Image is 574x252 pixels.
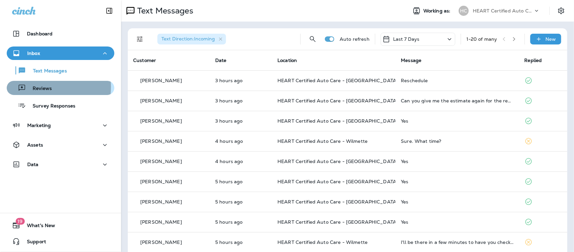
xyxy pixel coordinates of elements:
[215,219,267,225] p: Aug 15, 2025 09:07 AM
[140,138,182,144] p: [PERSON_NAME]
[215,179,267,184] p: Aug 15, 2025 09:07 AM
[306,32,319,46] button: Search Messages
[7,219,114,232] button: 19What's New
[7,81,114,95] button: Reviews
[277,98,398,104] span: HEART Certified Auto Care - [GEOGRAPHIC_DATA]
[7,27,114,40] button: Dashboard
[7,158,114,171] button: Data
[473,8,533,13] p: HEART Certified Auto Care
[215,240,267,245] p: Aug 15, 2025 08:49 AM
[401,78,513,83] div: Reschedule
[546,36,556,42] p: New
[277,239,368,245] span: HEART Certified Auto Care - Wilmette
[140,78,182,83] p: [PERSON_NAME]
[157,34,226,44] div: Text Direction:Incoming
[27,31,52,36] p: Dashboard
[215,199,267,204] p: Aug 15, 2025 09:07 AM
[7,235,114,248] button: Support
[7,98,114,113] button: Survey Responses
[140,219,182,225] p: [PERSON_NAME]
[215,138,267,144] p: Aug 15, 2025 10:01 AM
[26,68,67,74] p: Text Messages
[277,179,398,185] span: HEART Certified Auto Care - [GEOGRAPHIC_DATA]
[401,138,513,144] div: Sure. What time?
[215,118,267,124] p: Aug 15, 2025 10:24 AM
[215,57,227,63] span: Date
[15,218,25,225] span: 19
[401,179,513,184] div: Yes
[423,8,452,14] span: Working as:
[20,239,46,247] span: Support
[7,119,114,132] button: Marketing
[161,36,215,42] span: Text Direction : Incoming
[135,6,193,16] p: Text Messages
[140,98,182,103] p: [PERSON_NAME]
[277,57,297,63] span: Location
[277,118,398,124] span: HEART Certified Auto Care - [GEOGRAPHIC_DATA]
[401,240,513,245] div: I'll be there in a few minutes to have you check the brakes and will stay there. Don't think I ca...
[393,36,420,42] p: Last 7 Days
[140,118,182,124] p: [PERSON_NAME]
[466,36,497,42] div: 1 - 20 of many
[7,138,114,152] button: Assets
[7,63,114,77] button: Text Messages
[100,4,119,18] button: Collapse Sidebar
[340,36,370,42] p: Auto refresh
[459,6,469,16] div: HC
[401,219,513,225] div: Yes
[277,158,398,164] span: HEART Certified Auto Care - [GEOGRAPHIC_DATA]
[133,57,156,63] span: Customer
[401,159,513,164] div: Yes
[215,98,267,103] p: Aug 15, 2025 10:35 AM
[140,179,182,184] p: [PERSON_NAME]
[277,138,368,144] span: HEART Certified Auto Care - Wilmette
[140,159,182,164] p: [PERSON_NAME]
[27,51,40,56] p: Inbox
[277,219,398,225] span: HEART Certified Auto Care - [GEOGRAPHIC_DATA]
[401,118,513,124] div: Yes
[7,46,114,60] button: Inbox
[27,142,43,148] p: Assets
[27,123,51,128] p: Marketing
[401,98,513,103] div: Can you give me the estimate again for the rear break repair?
[26,103,75,109] p: Survey Responses
[525,57,542,63] span: Replied
[401,57,421,63] span: Message
[133,32,147,46] button: Filters
[555,5,567,17] button: Settings
[140,240,182,245] p: [PERSON_NAME]
[277,199,398,205] span: HEART Certified Auto Care - [GEOGRAPHIC_DATA]
[20,223,55,231] span: What's New
[277,77,398,84] span: HEART Certified Auto Care - [GEOGRAPHIC_DATA]
[26,86,52,92] p: Reviews
[215,159,267,164] p: Aug 15, 2025 09:16 AM
[401,199,513,204] div: Yes
[140,199,182,204] p: [PERSON_NAME]
[215,78,267,83] p: Aug 15, 2025 11:11 AM
[27,162,39,167] p: Data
